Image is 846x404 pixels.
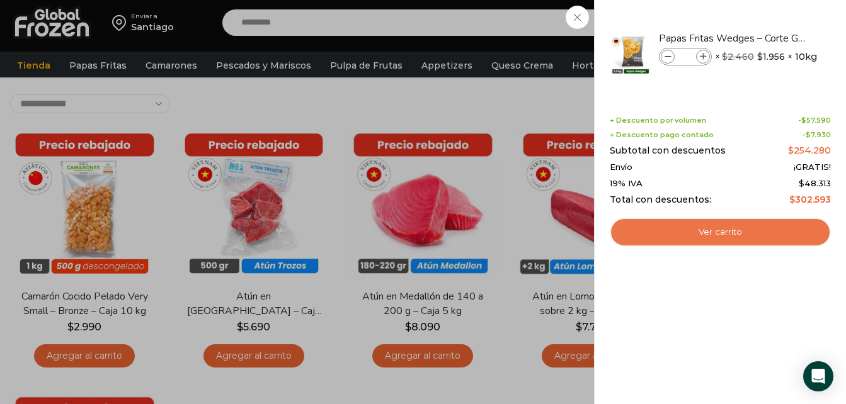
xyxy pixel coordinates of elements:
[610,131,714,139] span: + Descuento pago contado
[610,179,643,189] span: 19% IVA
[722,51,754,62] bdi: 2.460
[789,194,831,205] bdi: 302.593
[799,178,804,188] span: $
[788,145,831,156] bdi: 254.280
[801,116,831,125] bdi: 57.590
[610,162,632,172] span: Envío
[806,130,831,139] bdi: 7.930
[610,194,711,205] span: Total con descuentos:
[806,130,811,139] span: $
[798,116,831,125] span: -
[659,31,809,45] a: Papas Fritas Wedges – Corte Gajo - Caja 10 kg
[610,145,726,156] span: Subtotal con descuentos
[799,178,831,188] span: 48.313
[676,50,695,64] input: Product quantity
[757,50,785,63] bdi: 1.956
[610,116,706,125] span: + Descuento por volumen
[715,48,817,65] span: × × 10kg
[788,145,794,156] span: $
[801,116,806,125] span: $
[610,218,831,247] a: Ver carrito
[722,51,728,62] span: $
[757,50,763,63] span: $
[803,361,833,391] div: Open Intercom Messenger
[803,131,831,139] span: -
[789,194,795,205] span: $
[794,162,831,172] span: ¡GRATIS!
